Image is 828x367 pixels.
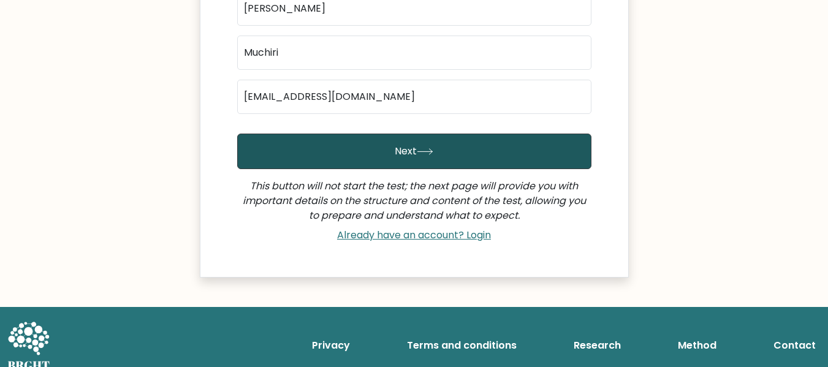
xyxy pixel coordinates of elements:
[402,333,522,358] a: Terms and conditions
[243,179,586,222] i: This button will not start the test; the next page will provide you with important details on the...
[307,333,355,358] a: Privacy
[237,36,591,70] input: Last name
[673,333,721,358] a: Method
[332,228,496,242] a: Already have an account? Login
[237,134,591,169] button: Next
[237,80,591,114] input: Email
[569,333,626,358] a: Research
[769,333,821,358] a: Contact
